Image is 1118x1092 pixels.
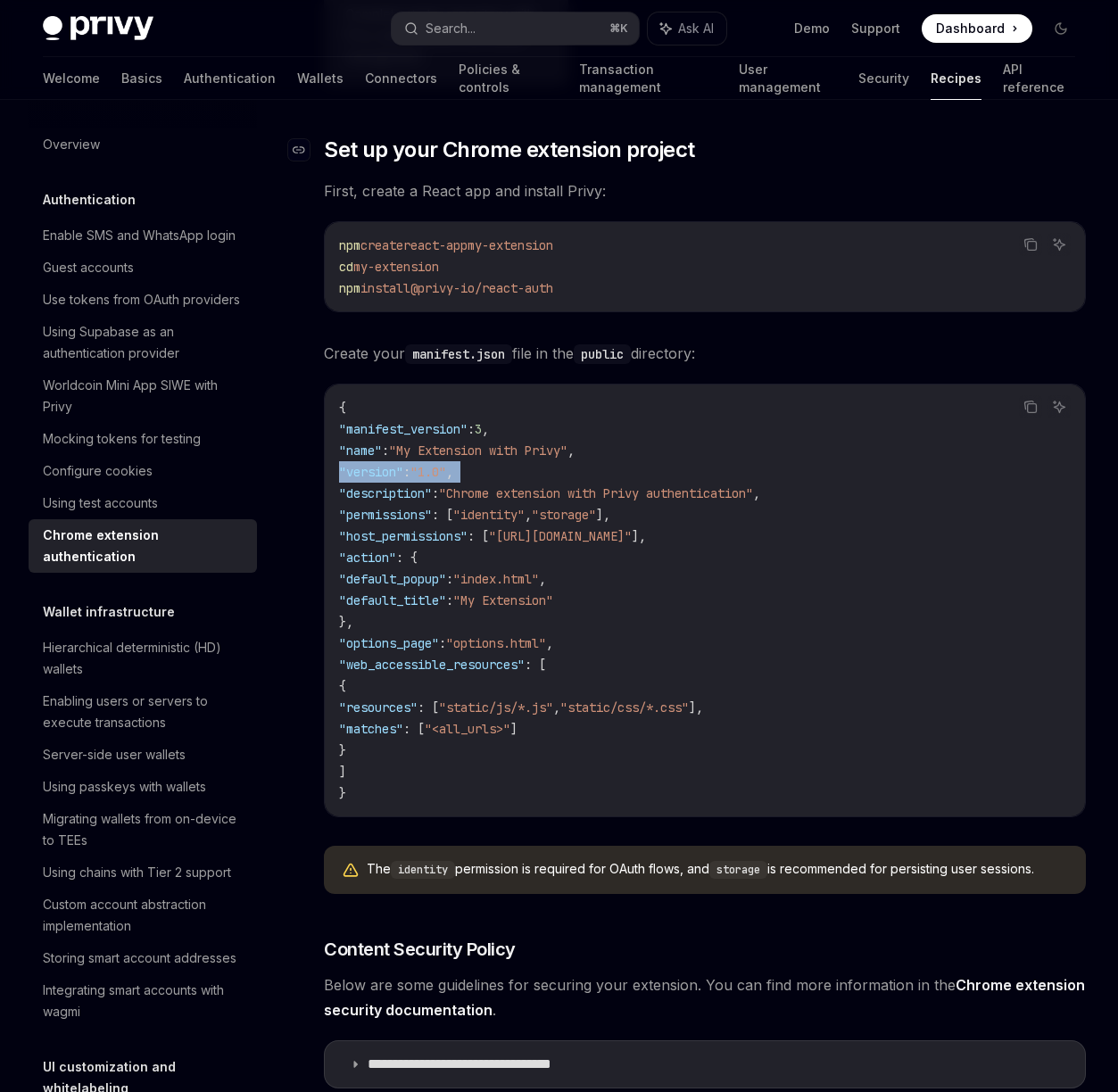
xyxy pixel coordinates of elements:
span: "description" [339,485,432,501]
span: : [446,592,453,608]
span: { [339,400,346,416]
a: Transaction management [579,57,716,100]
span: Create your file in the directory: [324,341,1086,366]
button: Ask AI [1048,233,1071,256]
a: Security [858,57,909,100]
span: : [ [418,699,439,716]
a: Chrome extension authentication [29,519,257,573]
code: public [574,344,631,364]
span: , [525,507,532,523]
div: Custom account abstraction implementation [43,894,246,937]
span: "web_accessible_resources" [339,657,525,673]
span: } [339,785,346,801]
span: : [382,443,389,459]
span: "static/js/*.js" [439,699,553,716]
a: Dashboard [922,14,1032,43]
a: Using passkeys with wallets [29,771,257,803]
a: Connectors [365,57,437,100]
div: Integrating smart accounts with wagmi [43,980,246,1022]
div: Using passkeys with wallets [43,776,206,798]
div: Enabling users or servers to execute transactions [43,691,246,733]
span: "permissions" [339,507,432,523]
span: "<all_urls>" [425,721,510,737]
span: Set up your Chrome extension project [324,136,694,164]
span: install [360,280,410,296]
a: Use tokens from OAuth providers [29,284,257,316]
div: Server-side user wallets [43,744,186,765]
button: Copy the contents from the code block [1019,395,1042,418]
a: Authentication [184,57,276,100]
div: Chrome extension authentication [43,525,246,567]
span: { [339,678,346,694]
a: Custom account abstraction implementation [29,889,257,942]
div: Mocking tokens for testing [43,428,201,450]
span: : [468,421,475,437]
a: Guest accounts [29,252,257,284]
a: Mocking tokens for testing [29,423,257,455]
span: : [439,635,446,651]
a: Wallets [297,57,344,100]
span: react-app [403,237,468,253]
span: "manifest_version" [339,421,468,437]
a: Demo [794,20,830,37]
span: "options.html" [446,635,546,651]
div: Using chains with Tier 2 support [43,862,231,883]
div: Use tokens from OAuth providers [43,289,240,310]
span: Below are some guidelines for securing your extension. You can find more information in the . [324,972,1086,1022]
span: , [553,699,560,716]
span: "resources" [339,699,418,716]
button: Ask AI [1048,395,1071,418]
code: identity [391,861,455,879]
div: Using test accounts [43,492,158,514]
span: cd [339,259,353,275]
span: , [482,421,489,437]
a: User management [739,57,837,100]
a: Policies & controls [459,57,558,100]
a: Using test accounts [29,487,257,519]
span: "action" [339,550,396,566]
span: , [539,571,546,587]
span: "1.0" [410,464,446,480]
span: First, create a React app and install Privy: [324,178,1086,203]
button: Copy the contents from the code block [1019,233,1042,256]
span: ] [510,721,518,737]
span: : [446,571,453,587]
span: : [403,464,410,480]
a: Enabling users or servers to execute transactions [29,685,257,739]
span: Ask AI [678,20,714,37]
a: Enable SMS and WhatsApp login [29,219,257,252]
span: npm [339,280,360,296]
span: , [546,635,553,651]
span: "index.html" [453,571,539,587]
span: "My Extension with Privy" [389,443,567,459]
span: "static/css/*.css" [560,699,689,716]
span: Dashboard [936,20,1005,37]
span: : [ [403,721,425,737]
span: 3 [475,421,482,437]
span: : { [396,550,418,566]
code: manifest.json [405,344,512,364]
span: "version" [339,464,403,480]
div: Worldcoin Mini App SIWE with Privy [43,375,246,418]
span: , [567,443,575,459]
a: Recipes [931,57,981,100]
a: Using Supabase as an authentication provider [29,316,257,369]
span: "host_permissions" [339,528,468,544]
a: Migrating wallets from on-device to TEEs [29,803,257,856]
span: "storage" [532,507,596,523]
span: "default_title" [339,592,446,608]
span: npm [339,237,360,253]
span: : [432,485,439,501]
div: Enable SMS and WhatsApp login [43,225,236,246]
span: "[URL][DOMAIN_NAME]" [489,528,632,544]
span: , [753,485,760,501]
button: Search...⌘K [392,12,639,45]
a: Storing smart account addresses [29,942,257,974]
a: Using chains with Tier 2 support [29,856,257,889]
div: Overview [43,134,100,155]
a: Basics [121,57,162,100]
div: Configure cookies [43,460,153,482]
span: }, [339,614,353,630]
span: "options_page" [339,635,439,651]
span: : [ [525,657,546,673]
